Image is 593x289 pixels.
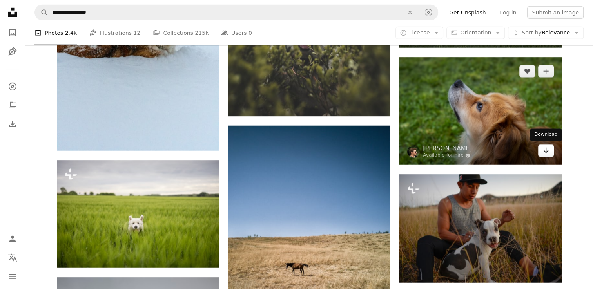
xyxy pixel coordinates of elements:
a: Home — Unsplash [5,5,20,22]
a: Man pets a puppy in a grassy field. [399,225,561,232]
span: Relevance [522,29,570,37]
button: Like [519,65,535,78]
img: Go to Michał Robak's profile [407,145,420,158]
button: Search Unsplash [35,5,48,20]
a: Download [538,144,554,157]
a: Illustrations [5,44,20,60]
button: Clear [401,5,419,20]
a: Photos [5,25,20,41]
img: Funny big white sheepdog with raised ears run and jump on green rye field. Pet guards the field w... [57,160,219,268]
button: Menu [5,269,20,284]
div: Download [530,129,562,141]
button: Submit an image [527,6,584,19]
button: License [395,27,444,39]
a: Log in / Sign up [5,231,20,247]
button: Orientation [446,27,505,39]
a: Get Unsplash+ [444,6,495,19]
form: Find visuals sitewide [34,5,438,20]
a: Download History [5,116,20,132]
a: Explore [5,79,20,94]
a: Collections [5,98,20,113]
img: Man pets a puppy in a grassy field. [399,174,561,282]
button: Add to Collection [538,65,554,78]
img: a brown and white dog looking up at the sky [399,57,561,165]
button: Visual search [419,5,438,20]
a: Log in [495,6,521,19]
span: 0 [248,29,252,37]
a: Funny big white sheepdog with raised ears run and jump on green rye field. Pet guards the field w... [57,210,219,217]
span: 215k [195,29,209,37]
a: Illustrations 12 [89,20,140,45]
span: 12 [134,29,141,37]
a: Collections 215k [153,20,209,45]
a: [PERSON_NAME] [423,144,472,152]
a: a brown and white dog looking up at the sky [399,107,561,114]
span: License [409,29,430,36]
button: Language [5,250,20,266]
span: Sort by [522,29,541,36]
a: horse on grass [228,255,390,262]
a: Available for hire [423,152,472,159]
button: Sort byRelevance [508,27,584,39]
span: Orientation [460,29,491,36]
a: Users 0 [221,20,252,45]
